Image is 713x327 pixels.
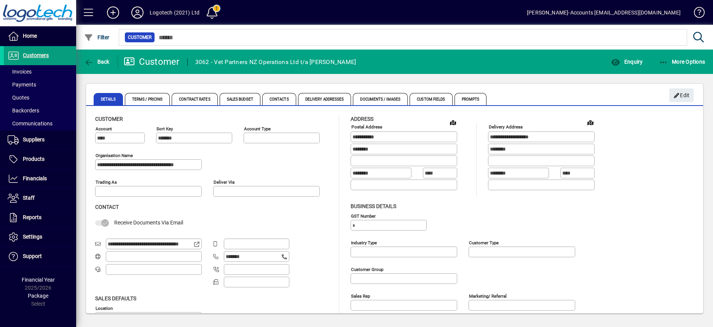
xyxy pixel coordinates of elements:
a: Financials [4,169,76,188]
button: More Options [657,55,707,69]
span: Reports [23,214,41,220]
span: Contact [95,204,119,210]
span: Business details [351,203,396,209]
a: Settings [4,228,76,247]
span: Edit [673,89,690,102]
span: Communications [8,120,53,127]
span: Backorders [8,107,39,114]
button: Filter [82,30,112,44]
span: Products [23,156,45,162]
button: Profile [125,6,150,19]
span: Contract Rates [172,93,217,105]
mat-label: Organisation name [96,153,133,158]
span: Delivery Addresses [298,93,351,105]
div: Logotech (2021) Ltd [150,6,199,19]
mat-label: Deliver via [214,180,234,185]
span: Customer [95,116,123,122]
button: Edit [669,88,694,102]
span: Suppliers [23,136,45,143]
span: Financial Year [22,277,55,283]
button: Enquiry [609,55,644,69]
div: 3062 - Vet Partners NZ Operations Ltd t/a [PERSON_NAME] [195,56,356,68]
span: Receive Documents Via Email [114,220,183,226]
a: Staff [4,189,76,208]
a: Suppliers [4,130,76,149]
span: Sales Budget [220,93,260,105]
button: Add [101,6,125,19]
span: Contacts [262,93,296,105]
span: Customers [23,52,49,58]
mat-label: Marketing/ Referral [469,293,507,298]
mat-label: GST Number [351,213,376,218]
mat-label: Customer group [351,266,383,272]
span: Enquiry [611,59,643,65]
span: Details [94,93,123,105]
a: Reports [4,208,76,227]
span: Back [84,59,110,65]
mat-label: Customer type [469,240,499,245]
span: Prompts [455,93,487,105]
span: Documents / Images [353,93,408,105]
span: Financials [23,175,47,181]
span: Home [23,33,37,39]
span: Support [23,253,42,259]
a: Knowledge Base [688,2,703,26]
a: Invoices [4,65,76,78]
span: Custom Fields [410,93,452,105]
span: More Options [659,59,705,65]
span: Payments [8,82,36,88]
app-page-header-button: Back [76,55,118,69]
a: Quotes [4,91,76,104]
a: Products [4,150,76,169]
span: Quotes [8,95,29,101]
mat-label: Sales rep [351,293,370,298]
span: Address [351,116,373,122]
a: View on map [447,116,459,128]
span: Staff [23,195,35,201]
mat-label: Trading as [96,180,117,185]
a: Support [4,247,76,266]
mat-label: Location [96,305,113,311]
span: Invoices [8,69,32,75]
mat-label: Account [96,126,112,131]
span: Customer [128,34,152,41]
a: View on map [584,116,597,128]
span: Filter [84,34,110,40]
a: Backorders [4,104,76,117]
span: Settings [23,234,42,240]
a: Communications [4,117,76,130]
button: Back [82,55,112,69]
div: Customer [124,56,180,68]
div: [PERSON_NAME]-Accounts [EMAIL_ADDRESS][DOMAIN_NAME] [527,6,681,19]
a: Home [4,27,76,46]
span: Terms / Pricing [125,93,170,105]
mat-label: Industry type [351,240,377,245]
mat-label: Account Type [244,126,271,131]
span: Package [28,293,48,299]
a: Payments [4,78,76,91]
span: Sales defaults [95,295,136,301]
mat-label: Sort key [156,126,173,131]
